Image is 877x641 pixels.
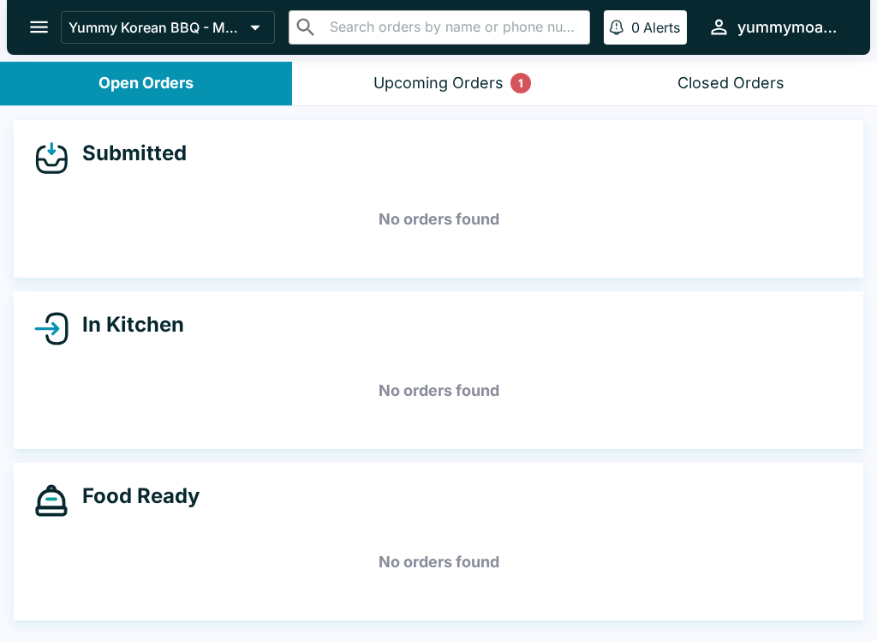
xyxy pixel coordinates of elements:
[701,9,850,45] button: yummymoanalua
[34,531,843,593] h5: No orders found
[69,19,243,36] p: Yummy Korean BBQ - Moanalua
[677,74,785,93] div: Closed Orders
[737,17,843,38] div: yummymoanalua
[69,483,200,509] h4: Food Ready
[17,5,61,49] button: open drawer
[69,312,184,338] h4: In Kitchen
[631,19,640,36] p: 0
[373,74,504,93] div: Upcoming Orders
[34,360,843,422] h5: No orders found
[34,189,843,250] h5: No orders found
[325,15,582,39] input: Search orders by name or phone number
[643,19,680,36] p: Alerts
[61,11,275,44] button: Yummy Korean BBQ - Moanalua
[98,74,194,93] div: Open Orders
[518,75,523,92] p: 1
[69,141,187,166] h4: Submitted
